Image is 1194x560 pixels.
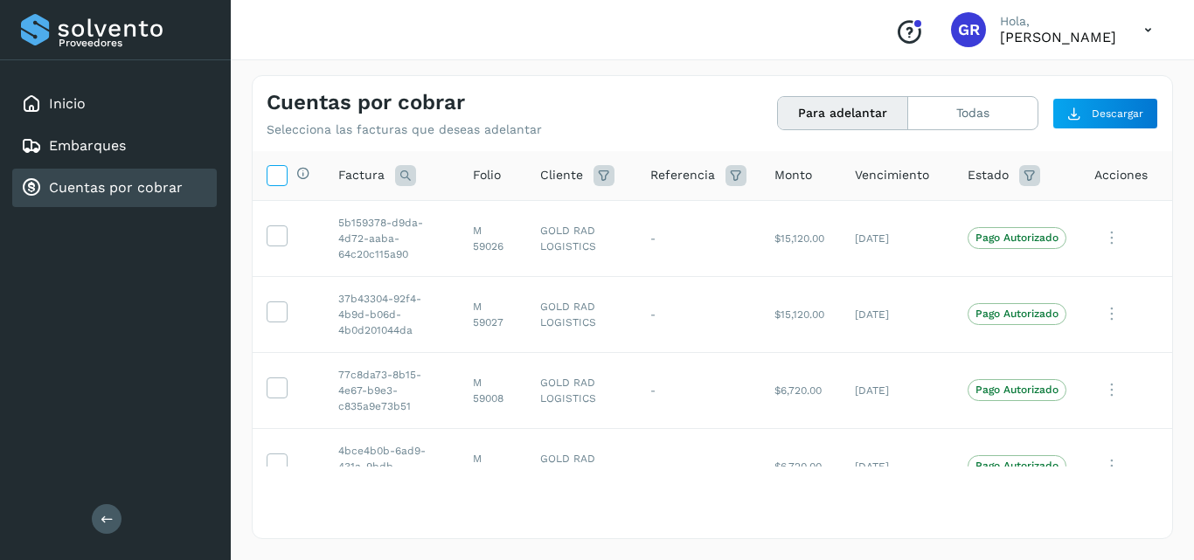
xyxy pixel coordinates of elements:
span: Acciones [1094,166,1148,184]
p: Proveedores [59,37,210,49]
div: Inicio [12,85,217,123]
div: Cuentas por cobrar [12,169,217,207]
td: $6,720.00 [760,428,841,504]
td: GOLD RAD LOGISTICS [526,276,636,352]
p: Pago Autorizado [975,384,1059,396]
td: $6,720.00 [760,352,841,428]
button: Descargar [1052,98,1158,129]
span: Factura [338,166,385,184]
span: Estado [968,166,1009,184]
a: Inicio [49,95,86,112]
td: M 59008 [459,352,526,428]
span: Folio [473,166,501,184]
td: GOLD RAD LOGISTICS [526,352,636,428]
a: Cuentas por cobrar [49,179,183,196]
div: Embarques [12,127,217,165]
td: M 59005 [459,428,526,504]
p: Pago Autorizado [975,308,1059,320]
td: GOLD RAD LOGISTICS [526,200,636,276]
td: $15,120.00 [760,200,841,276]
td: 5b159378-d9da-4d72-aaba-64c20c115a90 [324,200,459,276]
button: Todas [908,97,1038,129]
span: Vencimiento [855,166,929,184]
button: Para adelantar [778,97,908,129]
td: [DATE] [841,352,954,428]
a: Embarques [49,137,126,154]
p: GILBERTO RODRIGUEZ ARANDA [1000,29,1116,45]
td: M 59026 [459,200,526,276]
td: [DATE] [841,276,954,352]
td: 37b43304-92f4-4b9d-b06d-4b0d201044da [324,276,459,352]
td: 4bce4b0b-6ad9-431a-9bdb-15069261d031 [324,428,459,504]
td: - [636,352,760,428]
td: [DATE] [841,428,954,504]
span: Monto [774,166,812,184]
h4: Cuentas por cobrar [267,90,465,115]
td: GOLD RAD LOGISTICS [526,428,636,504]
p: Pago Autorizado [975,232,1059,244]
td: - [636,276,760,352]
span: Descargar [1092,106,1143,121]
td: 77c8da73-8b15-4e67-b9e3-c835a9e73b51 [324,352,459,428]
p: Selecciona las facturas que deseas adelantar [267,122,542,137]
td: - [636,200,760,276]
td: - [636,428,760,504]
td: M 59027 [459,276,526,352]
p: Pago Autorizado [975,460,1059,472]
td: $15,120.00 [760,276,841,352]
td: [DATE] [841,200,954,276]
p: Hola, [1000,14,1116,29]
span: Cliente [540,166,583,184]
span: Referencia [650,166,715,184]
